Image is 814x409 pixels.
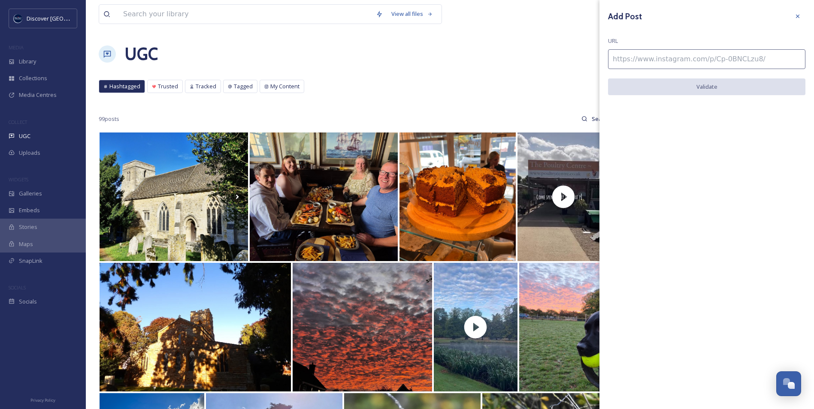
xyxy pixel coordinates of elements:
span: Socials [19,298,37,306]
img: I don't often think much about skies but this one was really striking this morning. 266/365 #chal... [293,263,433,391]
span: MEDIA [9,44,24,51]
span: SOCIALS [9,284,26,291]
a: UGC [124,41,158,67]
img: A few from Holy Trinity, Blatherwycke. "With its tower seen standing behind a curtain of trees, a... [100,132,248,261]
span: Discover [GEOGRAPHIC_DATA] [27,14,105,22]
span: Privacy Policy [30,397,55,403]
span: 99 posts [99,115,119,123]
span: Trusted [158,82,178,90]
span: Tracked [196,82,216,90]
span: My Content [270,82,300,90]
input: https://www.instagram.com/p/Cp-0BNCLzu8/ [608,49,805,69]
span: Library [19,57,36,66]
span: Hashtagged [109,82,140,90]
h3: Add Post [608,10,642,23]
input: Search [587,110,615,127]
img: St Lukes Church....Duston #northamptonshire#northampton#church#shadows#sunset [100,263,291,391]
input: Search your library [119,5,372,24]
span: COLLECT [9,119,27,125]
span: Maps [19,240,33,248]
img: thumbnail [434,263,517,391]
button: Validate [608,78,805,95]
span: URL [608,37,618,45]
span: Uploads [19,149,40,157]
span: WIDGETS [9,176,28,183]
span: SnapLink [19,257,42,265]
span: Tagged [234,82,253,90]
span: Stories [19,223,37,231]
img: Coffee and walnut cake… the ultimate classic ☕🍰 Freshly made and on the counter now but it won’t ... [399,132,516,261]
button: Open Chat [776,371,801,396]
img: We are starting a new thing today, Tyre Flyer Tuesday. What do you think? #tyreflyer #tuesday #la... [519,263,659,391]
a: Privacy Policy [30,394,55,405]
span: Galleries [19,189,42,198]
img: Untitled%20design%20%282%29.png [14,14,22,23]
span: Media Centres [19,91,57,99]
img: Seafood Boil shipinnoundle #seafood #oundle #freshfood [250,132,398,261]
a: View all files [387,6,437,22]
span: Embeds [19,206,40,214]
span: Collections [19,74,47,82]
img: thumbnail [517,132,609,261]
span: UGC [19,132,30,140]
